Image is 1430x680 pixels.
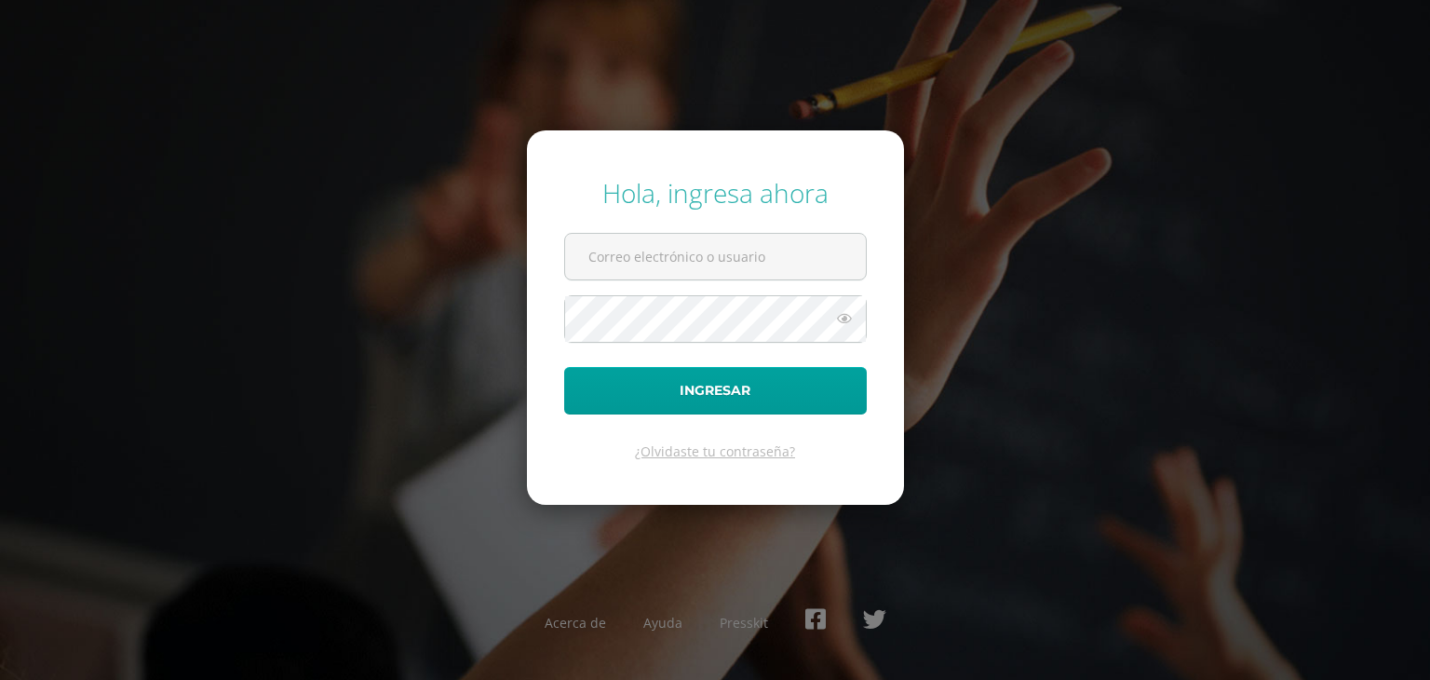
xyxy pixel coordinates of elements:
button: Ingresar [564,367,867,415]
a: ¿Olvidaste tu contraseña? [635,442,795,460]
a: Presskit [720,614,768,632]
a: Ayuda [643,614,682,632]
input: Correo electrónico o usuario [565,234,866,279]
div: Hola, ingresa ahora [564,175,867,211]
a: Acerca de [545,614,606,632]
